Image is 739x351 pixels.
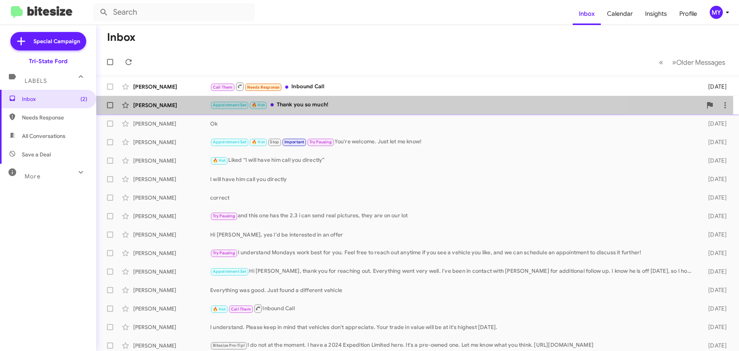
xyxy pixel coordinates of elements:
div: [DATE] [696,194,733,202]
span: 🔥 Hot [252,139,265,144]
div: I do not at the moment. I have a 2024 Expedition Limited here. It's a pre-owned one. Let me know ... [210,341,696,350]
div: [DATE] [696,175,733,183]
span: « [659,57,663,67]
div: [PERSON_NAME] [133,249,210,257]
span: All Conversations [22,132,65,140]
div: [PERSON_NAME] [133,342,210,349]
button: Previous [654,54,668,70]
div: I understand. Please keep in mind that vehicles don't appreciate. Your trade in value will be at ... [210,323,696,331]
div: [DATE] [696,286,733,294]
div: [PERSON_NAME] [133,138,210,146]
span: 🔥 Hot [252,102,265,107]
span: 🔥 Hot [213,307,226,312]
div: [DATE] [696,120,733,128]
div: [DATE] [696,305,733,312]
span: Call Them [231,307,251,312]
span: Appointment Set [213,102,247,107]
span: Try Pausing [213,250,235,255]
div: [PERSON_NAME] [133,323,210,331]
span: Special Campaign [33,37,80,45]
span: » [672,57,676,67]
div: [DATE] [696,249,733,257]
span: Older Messages [676,58,725,67]
span: Appointment Set [213,139,247,144]
div: [PERSON_NAME] [133,83,210,91]
div: You're welcome. Just let me know! [210,138,696,146]
span: Try Pausing [309,139,332,144]
div: [PERSON_NAME] [133,157,210,165]
div: I will have him call you directly [210,175,696,183]
span: Labels [25,77,47,84]
div: [DATE] [696,268,733,275]
nav: Page navigation example [655,54,730,70]
div: Hi [PERSON_NAME], yes I'd be interested in an offer [210,231,696,238]
div: Inbound Call [210,82,696,91]
div: [PERSON_NAME] [133,286,210,294]
span: Inbox [22,95,87,103]
a: Inbox [573,3,601,25]
input: Search [93,3,255,22]
a: Calendar [601,3,639,25]
h1: Inbox [107,31,135,44]
span: Bitesize Pro-Tip! [213,343,245,348]
div: [PERSON_NAME] [133,212,210,220]
div: and this one has the 2.3 i can send real pictures, they are on our lot [210,212,696,220]
div: MY [710,6,723,19]
span: Stop [270,139,279,144]
span: More [25,173,40,180]
span: Call Them [213,85,233,90]
div: correct [210,194,696,202]
div: Tri-State Ford [29,57,67,65]
span: Try Pausing [213,213,235,218]
span: 🔥 Hot [213,158,226,163]
a: Profile [673,3,703,25]
div: [DATE] [696,323,733,331]
div: Ok [210,120,696,128]
div: Thank you so much! [210,101,702,109]
div: [DATE] [696,231,733,238]
span: Appointment Set [213,269,247,274]
span: Important [284,139,304,144]
div: Inbound Call [210,304,696,313]
div: Liked “I will have him call you directly” [210,156,696,165]
div: [DATE] [696,212,733,220]
div: [PERSON_NAME] [133,231,210,238]
div: Hi [PERSON_NAME], thank you for reaching out. Everything went very well. I've been in contact wit... [210,267,696,276]
span: Save a Deal [22,151,51,158]
div: Everything was good. Just found a different vehicle [210,286,696,294]
div: [PERSON_NAME] [133,268,210,275]
div: [DATE] [696,138,733,146]
div: [DATE] [696,83,733,91]
div: [PERSON_NAME] [133,120,210,128]
span: (2) [80,95,87,103]
div: [PERSON_NAME] [133,175,210,183]
button: MY [703,6,731,19]
a: Special Campaign [10,32,86,50]
div: [DATE] [696,157,733,165]
div: [PERSON_NAME] [133,305,210,312]
a: Insights [639,3,673,25]
div: [PERSON_NAME] [133,194,210,202]
div: I understand Mondays work best for you. Feel free to reach out anytime if you see a vehicle you l... [210,249,696,257]
span: Needs Response [247,85,280,90]
div: [PERSON_NAME] [133,101,210,109]
div: [DATE] [696,342,733,349]
span: Needs Response [22,114,87,121]
button: Next [667,54,730,70]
